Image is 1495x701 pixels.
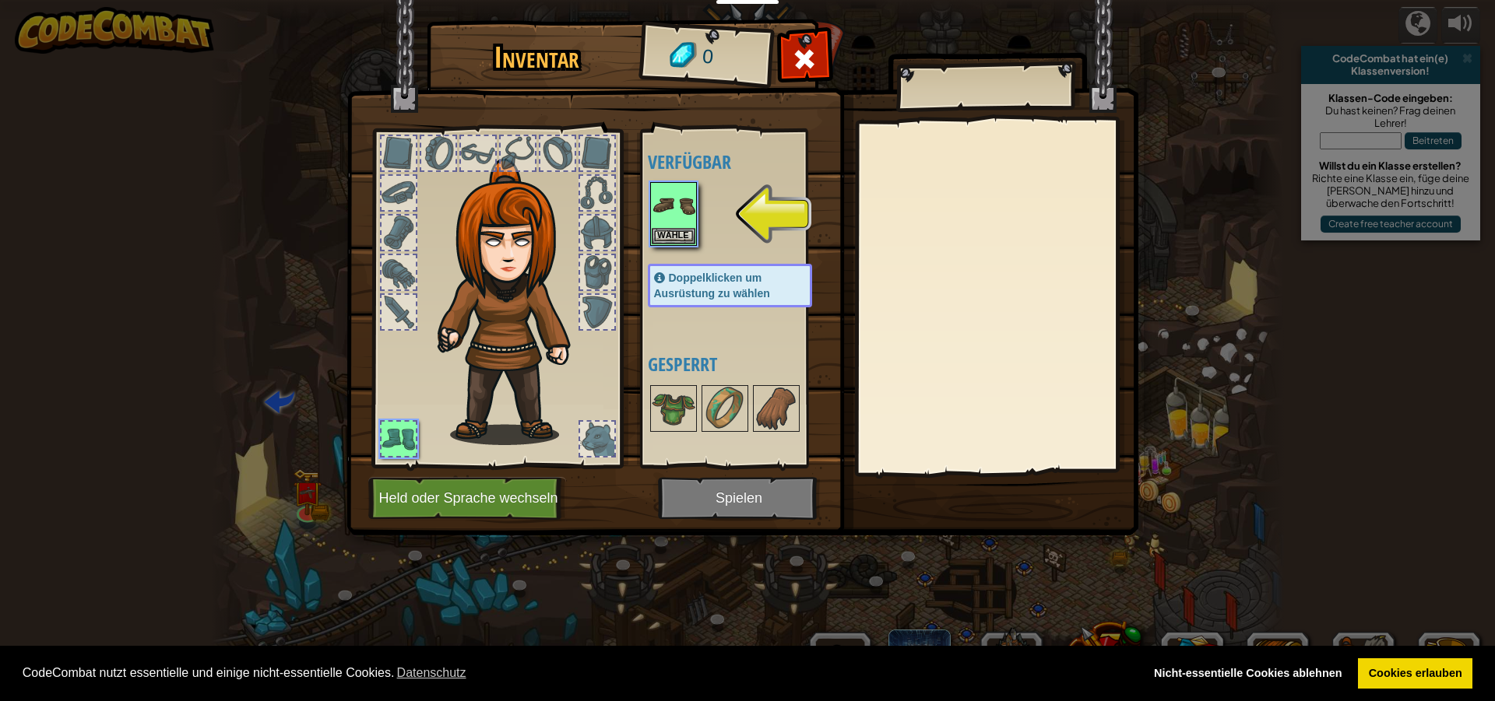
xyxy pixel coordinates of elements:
span: 0 [701,43,714,72]
button: Held oder Sprache wechseln [368,477,566,520]
span: CodeCombat nutzt essentielle und einige nicht-essentielle Cookies. [23,661,1131,685]
h1: Inventar [438,41,636,74]
span: Doppelklicken um Ausrüstung zu wählen [654,272,770,300]
img: portrait.png [652,387,695,430]
a: deny cookies [1143,658,1353,689]
img: portrait.png [652,184,695,227]
img: hair_f2.png [431,159,598,445]
h4: Gesperrt [648,354,843,374]
img: portrait.png [755,387,798,430]
a: allow cookies [1358,658,1472,689]
a: learn more about cookies [394,661,468,685]
h4: Verfügbar [648,152,843,172]
button: Wähle [652,228,695,244]
img: portrait.png [703,387,747,430]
